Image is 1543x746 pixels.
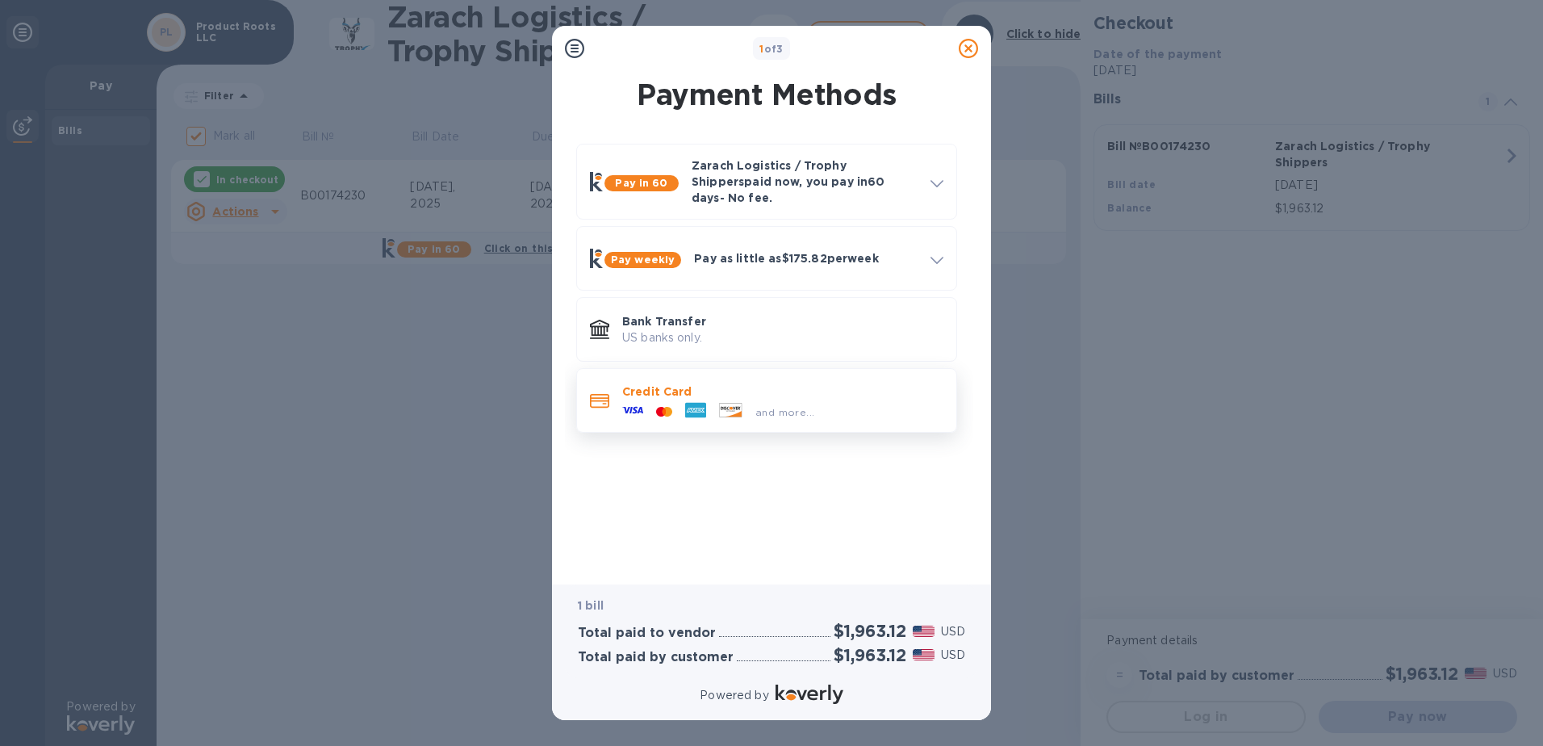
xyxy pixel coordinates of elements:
[615,177,667,189] b: Pay in 60
[573,78,960,111] h1: Payment Methods
[834,645,906,665] h2: $1,963.12
[622,329,943,346] p: US banks only.
[578,626,716,641] h3: Total paid to vendor
[622,313,943,329] p: Bank Transfer
[755,406,814,418] span: and more...
[913,649,935,660] img: USD
[759,43,784,55] b: of 3
[776,685,843,704] img: Logo
[694,250,918,266] p: Pay as little as $175.82 per week
[941,623,965,640] p: USD
[611,254,675,266] b: Pay weekly
[622,383,943,400] p: Credit Card
[759,43,763,55] span: 1
[913,626,935,637] img: USD
[941,647,965,664] p: USD
[700,687,768,704] p: Powered by
[578,650,734,665] h3: Total paid by customer
[834,621,906,641] h2: $1,963.12
[692,157,918,206] p: Zarach Logistics / Trophy Shippers paid now, you pay in 60 days - No fee.
[578,599,604,612] b: 1 bill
